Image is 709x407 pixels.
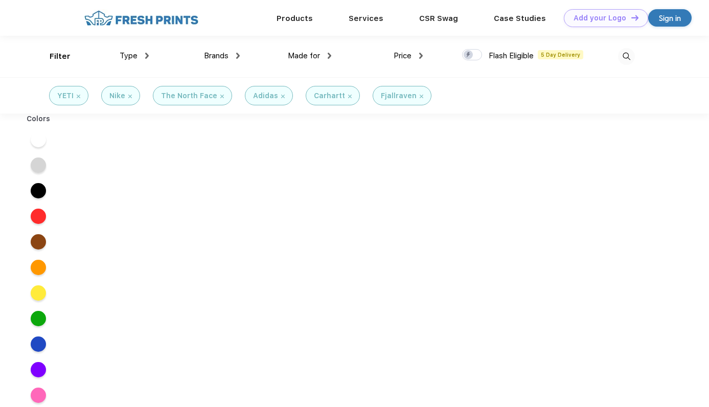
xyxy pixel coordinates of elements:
div: Nike [109,91,125,101]
img: filter_cancel.svg [220,95,224,98]
img: DT [631,15,638,20]
div: Adidas [253,91,278,101]
div: Sign in [659,12,681,24]
a: Sign in [648,9,692,27]
img: fo%20logo%202.webp [81,9,201,27]
div: Carhartt [314,91,345,101]
div: Colors [19,114,58,124]
div: The North Face [161,91,217,101]
span: Made for [288,51,320,60]
img: dropdown.png [145,53,149,59]
a: CSR Swag [419,14,458,23]
img: dropdown.png [328,53,331,59]
span: 5 Day Delivery [538,50,583,59]
img: filter_cancel.svg [281,95,285,98]
a: Products [277,14,313,23]
img: filter_cancel.svg [77,95,80,98]
img: filter_cancel.svg [348,95,352,98]
a: Services [349,14,383,23]
span: Brands [204,51,228,60]
span: Type [120,51,138,60]
span: Flash Eligible [489,51,534,60]
div: YETI [57,91,74,101]
img: filter_cancel.svg [128,95,132,98]
img: filter_cancel.svg [420,95,423,98]
span: Price [394,51,411,60]
img: dropdown.png [236,53,240,59]
div: Filter [50,51,71,62]
img: desktop_search.svg [618,48,635,65]
div: Add your Logo [574,14,626,22]
img: dropdown.png [419,53,423,59]
div: Fjallraven [381,91,417,101]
